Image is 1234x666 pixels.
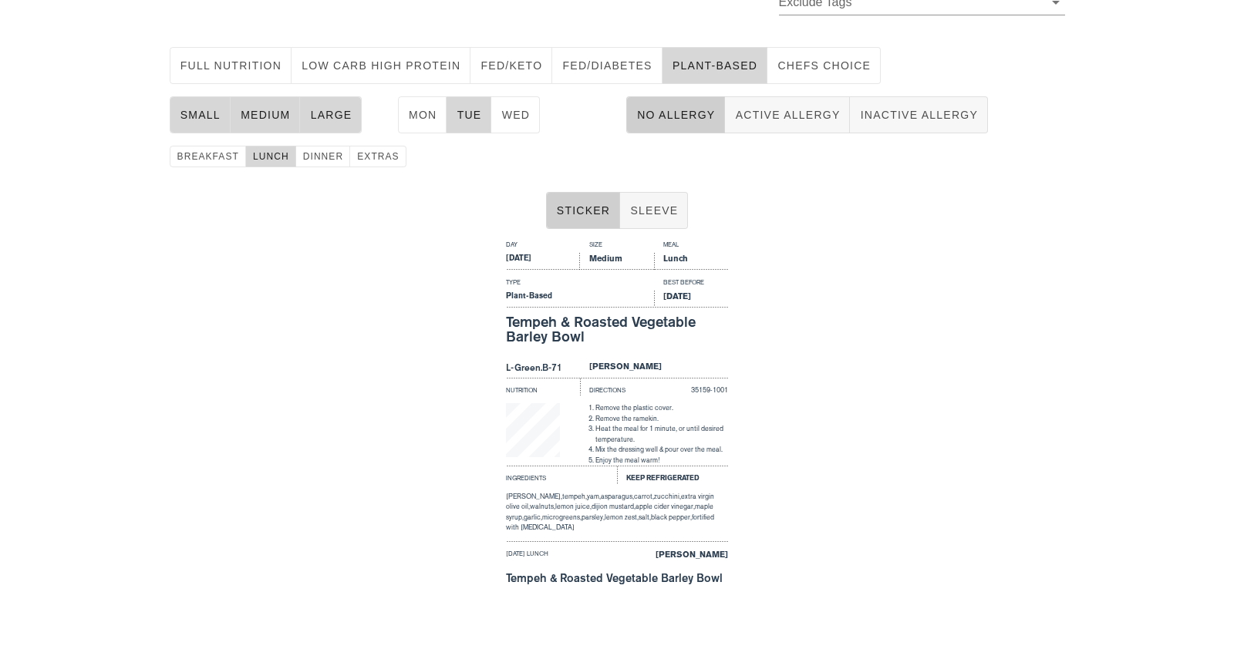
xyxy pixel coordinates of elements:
[292,47,470,84] button: Low Carb High Protein
[240,109,291,121] span: medium
[408,109,437,121] span: Mon
[587,493,601,500] span: yam,
[626,96,725,133] button: No Allergy
[617,549,728,566] div: [PERSON_NAME]
[663,47,767,84] button: Plant-Based
[654,240,728,253] div: Meal
[350,146,406,167] button: extras
[546,192,621,229] button: Sticker
[620,192,688,229] button: Sleeve
[850,96,988,133] button: Inactive Allergy
[231,96,301,133] button: medium
[601,493,634,500] span: asparagus,
[556,204,611,217] span: Sticker
[595,403,728,414] li: Remove the plastic cover.
[580,361,728,378] div: [PERSON_NAME]
[595,456,728,466] li: Enjoy the meal warm!
[506,493,562,500] span: [PERSON_NAME],
[296,146,351,167] button: dinner
[672,59,757,72] span: Plant-Based
[506,253,580,270] div: [DATE]
[491,96,540,133] button: Wed
[605,513,639,521] span: lemon zest,
[524,513,542,521] span: garlic,
[542,513,582,521] span: microgreens,
[580,240,654,253] div: Size
[447,96,491,133] button: Tue
[252,151,289,162] span: lunch
[506,378,580,396] div: Nutrition
[506,277,654,291] div: Type
[480,59,542,72] span: Fed/keto
[634,493,654,500] span: carrot,
[767,47,881,84] button: chefs choice
[506,573,728,584] div: Tempeh & Roasted Vegetable Barley Bowl
[580,253,654,270] div: Medium
[636,109,715,121] span: No Allergy
[561,59,652,72] span: Fed/diabetes
[501,109,530,121] span: Wed
[302,151,344,162] span: dinner
[654,493,681,500] span: zucchini,
[470,47,552,84] button: Fed/keto
[506,240,580,253] div: Day
[734,109,840,121] span: Active Allergy
[582,513,605,521] span: parsley,
[629,204,678,217] span: Sleeve
[651,513,692,521] span: black pepper,
[506,466,617,484] div: Ingredients
[555,503,592,510] span: lemon juice,
[246,146,296,167] button: lunch
[506,361,580,378] div: L-Green.B-71
[639,513,651,521] span: salt,
[654,277,728,291] div: Best Before
[506,503,713,521] span: maple syrup,
[530,503,555,510] span: walnuts,
[301,59,460,72] span: Low Carb High Protein
[398,96,447,133] button: Mon
[859,109,978,121] span: Inactive Allergy
[506,549,617,566] div: [DATE] lunch
[177,151,239,162] span: breakfast
[552,47,662,84] button: Fed/diabetes
[617,466,728,484] div: Keep Refrigerated
[506,291,654,308] div: Plant-Based
[580,378,654,396] div: Directions
[595,414,728,425] li: Remove the ramekin.
[506,314,728,345] div: Tempeh & Roasted Vegetable Barley Bowl
[636,503,695,510] span: apple cider vinegar,
[180,59,282,72] span: Full Nutrition
[725,96,850,133] button: Active Allergy
[562,493,587,500] span: tempeh,
[170,47,292,84] button: Full Nutrition
[170,96,231,133] button: small
[595,424,728,445] li: Heat the meal for 1 minute, or until desired temperature.
[180,109,221,121] span: small
[654,291,728,308] div: [DATE]
[300,96,362,133] button: large
[595,445,728,456] li: Mix the dressing well & pour over the meal.
[777,59,871,72] span: chefs choice
[356,151,400,162] span: extras
[309,109,352,121] span: large
[456,109,481,121] span: Tue
[592,503,636,510] span: dijion mustard,
[691,386,728,394] span: 35159-1001
[170,146,246,167] button: breakfast
[654,253,728,270] div: Lunch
